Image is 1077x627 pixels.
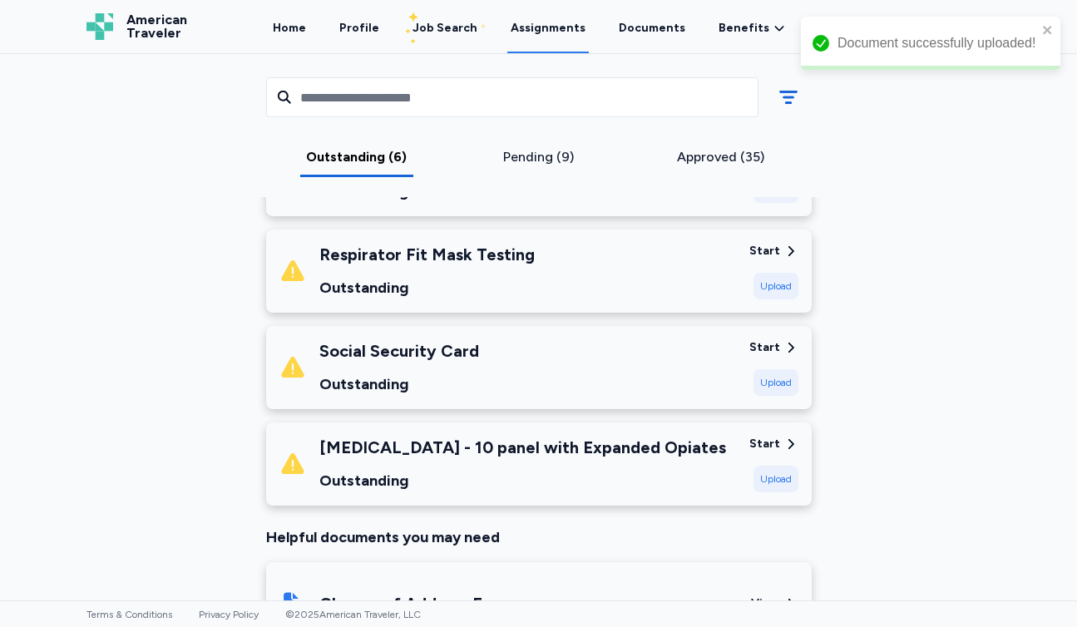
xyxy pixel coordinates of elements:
[507,2,589,53] a: Assignments
[126,13,187,40] span: American Traveler
[751,595,780,612] div: View
[636,147,805,167] div: Approved (35)
[319,469,726,492] div: Outstanding
[719,20,786,37] a: Benefits
[86,13,113,40] img: Logo
[454,147,623,167] div: Pending (9)
[285,609,421,620] span: © 2025 American Traveler, LLC
[749,436,780,452] div: Start
[319,339,479,363] div: Social Security Card
[753,466,798,492] div: Upload
[266,526,812,549] div: Helpful documents you may need
[753,369,798,396] div: Upload
[319,592,513,615] div: Change of Address Form
[749,339,780,356] div: Start
[273,147,442,167] div: Outstanding (6)
[1042,23,1054,37] button: close
[319,436,726,459] div: [MEDICAL_DATA] - 10 panel with Expanded Opiates
[749,243,780,259] div: Start
[199,609,259,620] a: Privacy Policy
[837,33,1037,53] div: Document successfully uploaded!
[719,20,769,37] span: Benefits
[86,609,172,620] a: Terms & Conditions
[319,243,535,266] div: Respirator Fit Mask Testing
[319,276,535,299] div: Outstanding
[413,20,477,37] div: Job Search
[753,273,798,299] div: Upload
[319,373,479,396] div: Outstanding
